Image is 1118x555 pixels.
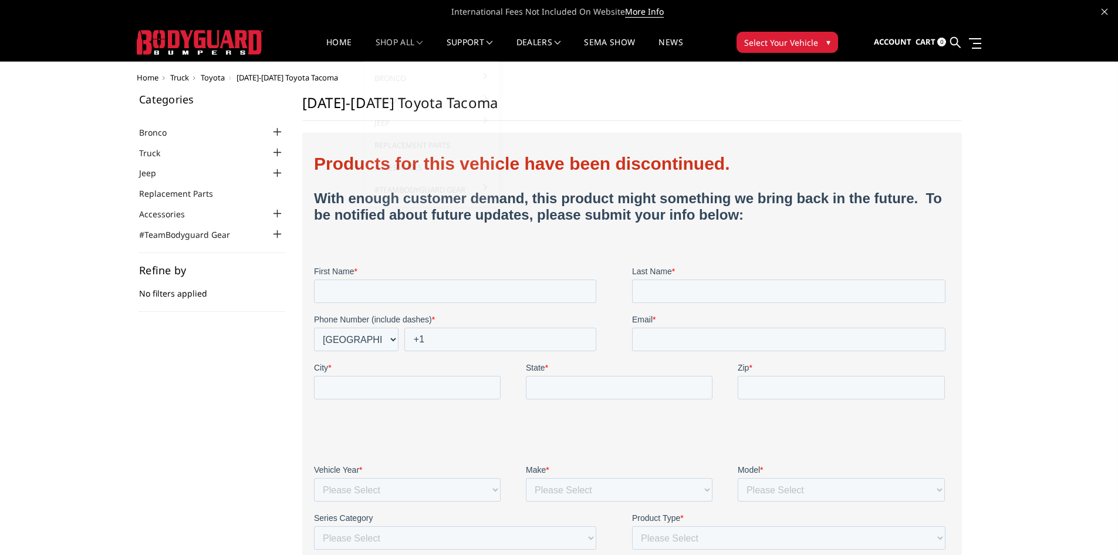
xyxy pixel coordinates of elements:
[318,369,366,378] span: Product Type
[2,302,5,311] span: .
[369,179,494,201] a: #TeamBodyguard Gear
[139,167,171,179] a: Jeep
[201,72,225,83] a: Toyota
[369,134,494,156] a: Replacement Parts
[139,126,181,139] a: Bronco
[916,26,946,58] a: Cart 0
[1059,499,1118,555] iframe: Chat Widget
[916,36,935,47] span: Cart
[139,94,285,105] h5: Categories
[212,218,231,228] span: State
[369,89,494,112] a: Truck
[584,38,635,61] a: SEMA Show
[326,38,352,61] a: Home
[376,38,423,61] a: shop all
[302,94,962,121] h1: [DATE]-[DATE] Toyota Tacoma
[744,36,818,49] span: Select Your Vehicle
[658,38,683,61] a: News
[137,72,158,83] a: Home
[170,72,189,83] a: Truck
[369,156,494,179] a: Accessories
[139,265,285,312] div: No filters applied
[937,38,946,46] span: 0
[516,38,561,61] a: Dealers
[237,72,338,83] span: [DATE]-[DATE] Toyota Tacoma
[139,265,285,275] h5: Refine by
[137,30,263,55] img: BODYGUARD BUMPERS
[424,321,446,330] span: Model
[369,67,494,89] a: Bronco
[874,26,911,58] a: Account
[874,36,911,47] span: Account
[139,147,175,159] a: Truck
[369,112,494,134] a: Jeep
[826,36,830,48] span: ▾
[424,218,435,228] span: Zip
[625,6,664,18] a: More Info
[737,32,838,53] button: Select Your Vehicle
[139,208,200,220] a: Accessories
[139,187,228,200] a: Replacement Parts
[318,170,339,180] span: Email
[212,321,232,330] span: Make
[447,38,493,61] a: Support
[139,228,245,241] a: #TeamBodyguard Gear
